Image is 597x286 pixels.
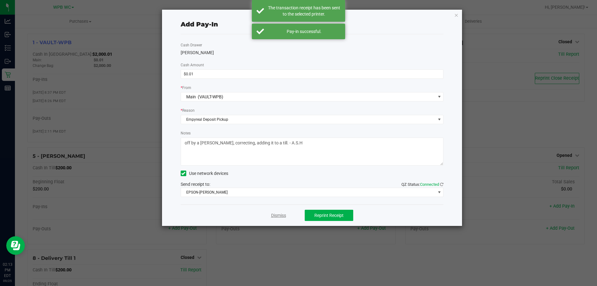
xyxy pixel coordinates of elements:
[181,20,218,29] div: Add Pay-In
[181,49,444,56] div: [PERSON_NAME]
[401,182,443,187] span: QZ Status:
[181,115,436,124] span: Empyreal Deposit Pickup
[181,42,202,48] label: Cash Drawer
[198,94,223,99] span: (VAULT-WPB)
[181,108,195,113] label: Reason
[305,210,353,221] button: Reprint Receipt
[181,85,191,91] label: From
[181,63,204,67] span: Cash Amount
[271,212,286,219] a: Dismiss
[314,213,344,218] span: Reprint Receipt
[186,94,196,99] span: Main
[267,5,340,17] div: The transaction receipt has been sent to the selected printer.
[181,130,191,136] label: Notes
[181,188,436,197] span: EPSON-[PERSON_NAME]
[267,28,340,35] div: Pay-in successful.
[181,182,210,187] span: Send receipt to:
[420,182,439,187] span: Connected
[6,236,25,255] iframe: Resource center
[181,170,228,177] label: Use network devices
